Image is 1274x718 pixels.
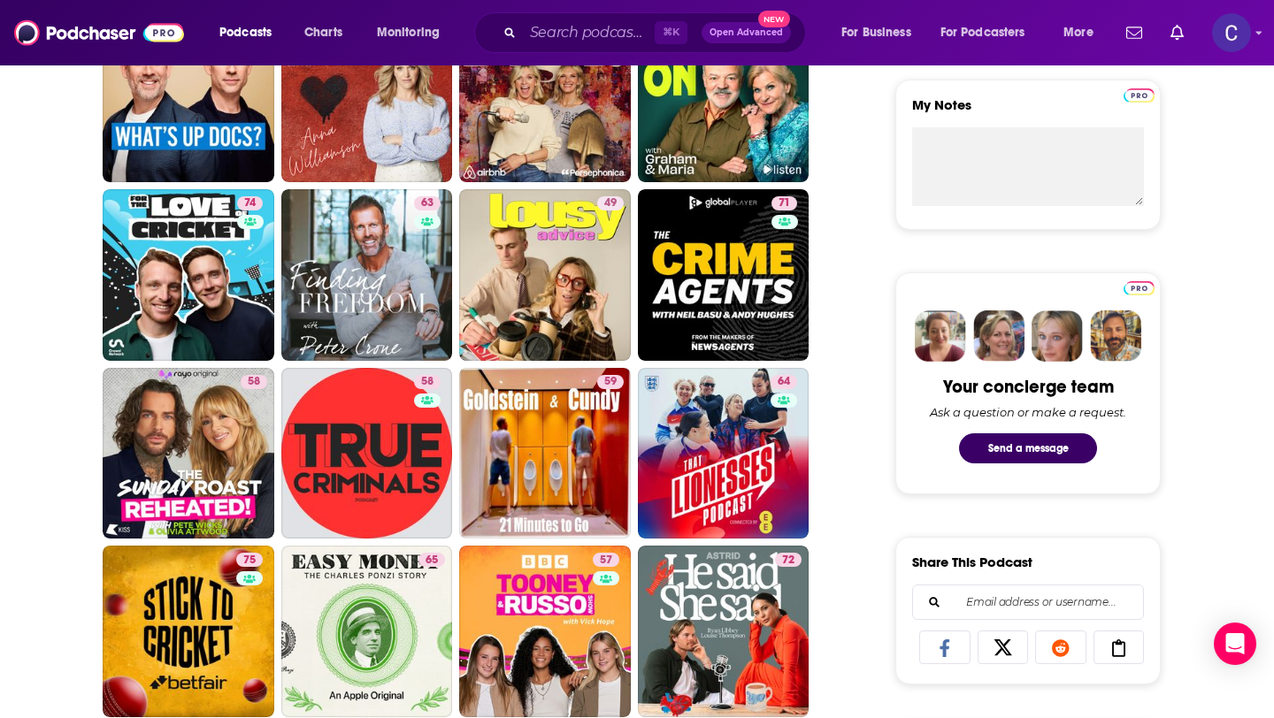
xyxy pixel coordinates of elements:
[973,310,1025,362] img: Barbara Profile
[710,28,783,37] span: Open Advanced
[421,195,434,212] span: 63
[927,585,1129,619] input: Email address or username...
[459,368,631,539] a: 59
[243,552,256,569] span: 75
[638,11,810,183] a: 80
[236,553,263,567] a: 75
[1124,281,1155,295] img: Podchaser Pro
[103,546,274,717] a: 75
[207,19,295,47] button: open menu
[912,96,1144,127] label: My Notes
[459,11,631,183] a: 79
[1032,310,1083,362] img: Jules Profile
[1035,630,1086,664] a: Share on Reddit
[943,376,1114,398] div: Your concierge team
[919,630,971,664] a: Share on Facebook
[421,373,434,391] span: 58
[779,195,790,212] span: 71
[829,19,933,47] button: open menu
[1090,310,1141,362] img: Jon Profile
[655,21,687,44] span: ⌘ K
[702,22,791,43] button: Open AdvancedNew
[758,11,790,27] span: New
[1212,13,1251,52] button: Show profile menu
[775,553,802,567] a: 72
[597,196,624,210] a: 49
[293,19,353,47] a: Charts
[915,310,966,362] img: Sydney Profile
[281,546,453,717] a: 65
[1124,86,1155,103] a: Pro website
[841,20,911,45] span: For Business
[1212,13,1251,52] img: User Profile
[604,373,617,391] span: 59
[281,368,453,539] a: 58
[1094,630,1145,664] a: Copy Link
[978,630,1029,664] a: Share on X/Twitter
[1214,623,1256,665] div: Open Intercom Messenger
[638,546,810,717] a: 72
[365,19,463,47] button: open menu
[593,553,619,567] a: 57
[459,189,631,361] a: 49
[418,553,445,567] a: 65
[1212,13,1251,52] span: Logged in as publicityxxtina
[414,196,441,210] a: 63
[241,375,267,389] a: 58
[912,554,1032,570] h3: Share This Podcast
[930,405,1126,419] div: Ask a question or make a request.
[782,552,794,569] span: 72
[459,546,631,717] a: 57
[103,368,274,539] a: 58
[600,552,612,569] span: 57
[1124,88,1155,103] img: Podchaser Pro
[771,375,797,389] a: 64
[778,373,790,391] span: 64
[237,196,263,210] a: 74
[244,195,256,212] span: 74
[414,375,441,389] a: 58
[248,373,260,391] span: 58
[638,368,810,539] a: 64
[1051,19,1116,47] button: open menu
[219,20,272,45] span: Podcasts
[491,12,823,53] div: Search podcasts, credits, & more...
[929,19,1051,47] button: open menu
[959,433,1097,463] button: Send a message
[304,20,342,45] span: Charts
[597,375,624,389] a: 59
[1163,18,1191,48] a: Show notifications dropdown
[103,189,274,361] a: 74
[14,16,184,50] img: Podchaser - Follow, Share and Rate Podcasts
[523,19,655,47] input: Search podcasts, credits, & more...
[1124,279,1155,295] a: Pro website
[281,189,453,361] a: 63
[604,195,617,212] span: 49
[771,196,797,210] a: 71
[940,20,1025,45] span: For Podcasters
[638,189,810,361] a: 71
[103,11,274,183] a: 76
[377,20,440,45] span: Monitoring
[912,584,1144,620] div: Search followers
[1063,20,1094,45] span: More
[1119,18,1149,48] a: Show notifications dropdown
[426,552,438,569] span: 65
[281,11,453,183] a: 69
